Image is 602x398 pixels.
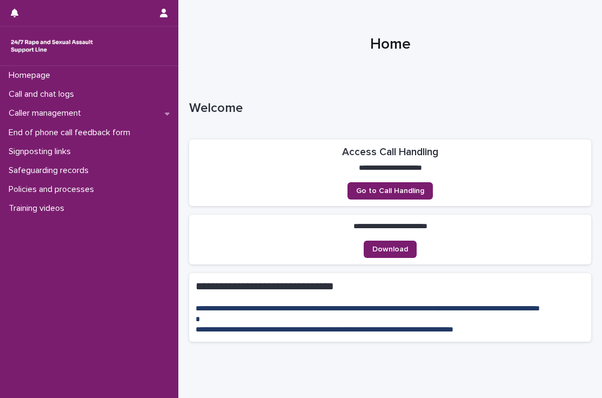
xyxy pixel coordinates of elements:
[4,128,139,138] p: End of phone call feedback form
[9,35,95,57] img: rhQMoQhaT3yELyF149Cw
[189,36,591,54] h1: Home
[342,146,438,158] h2: Access Call Handling
[364,241,417,258] a: Download
[4,184,103,195] p: Policies and processes
[4,203,73,214] p: Training videos
[189,101,587,116] p: Welcome
[347,182,433,200] a: Go to Call Handling
[4,70,59,81] p: Homepage
[4,89,83,99] p: Call and chat logs
[4,108,90,118] p: Caller management
[4,147,79,157] p: Signposting links
[4,165,97,176] p: Safeguarding records
[356,187,424,195] span: Go to Call Handling
[372,246,408,253] span: Download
